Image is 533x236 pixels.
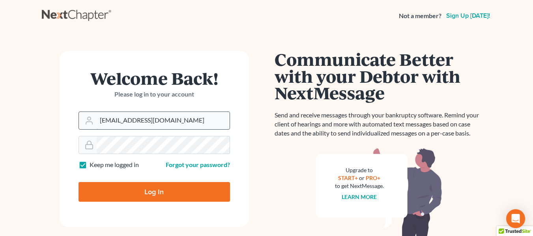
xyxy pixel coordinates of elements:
label: Keep me logged in [90,160,139,169]
div: Upgrade to [335,166,384,174]
a: PRO+ [366,175,380,181]
p: Please log in to your account [79,90,230,99]
h1: Communicate Better with your Debtor with NextMessage [275,51,484,101]
div: Open Intercom Messenger [506,209,525,228]
span: or [359,175,365,181]
a: Learn more [342,193,377,200]
p: Send and receive messages through your bankruptcy software. Remind your client of hearings and mo... [275,111,484,138]
a: Forgot your password? [166,161,230,168]
a: Sign up [DATE]! [445,13,492,19]
input: Email Address [97,112,230,129]
a: START+ [338,175,358,181]
h1: Welcome Back! [79,70,230,87]
strong: Not a member? [399,11,441,20]
div: to get NextMessage. [335,182,384,190]
input: Log In [79,182,230,202]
